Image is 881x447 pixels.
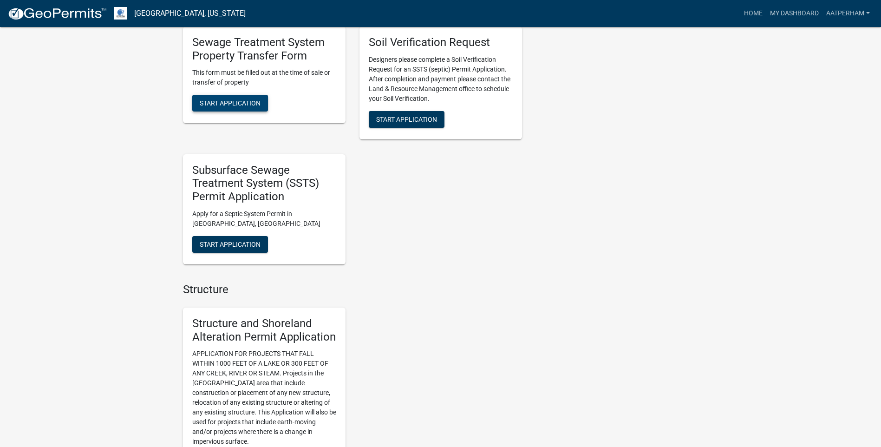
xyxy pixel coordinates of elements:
h5: Subsurface Sewage Treatment System (SSTS) Permit Application [192,164,336,204]
img: Otter Tail County, Minnesota [114,7,127,20]
button: Start Application [369,111,444,128]
button: Start Application [192,95,268,112]
button: Start Application [192,236,268,253]
span: Start Application [200,241,261,248]
a: Home [740,5,766,22]
a: AATPerham [822,5,874,22]
a: [GEOGRAPHIC_DATA], [US_STATE] [134,6,246,21]
a: My Dashboard [766,5,822,22]
p: APPLICATION FOR PROJECTS THAT FALL WITHIN 1000 FEET OF A LAKE OR 300 FEET OF ANY CREEK, RIVER OR ... [192,349,336,447]
h4: Structure [183,283,522,296]
p: Apply for a Septic System Permit in [GEOGRAPHIC_DATA], [GEOGRAPHIC_DATA] [192,209,336,229]
span: Start Application [376,115,437,123]
span: Start Application [200,99,261,107]
p: Designers please complete a Soil Verification Request for an SSTS (septic) Permit Application. Af... [369,55,513,104]
p: This form must be filled out at the time of sale or transfer of property [192,68,336,87]
h5: Sewage Treatment System Property Transfer Form [192,36,336,63]
h5: Soil Verification Request [369,36,513,49]
h5: Structure and Shoreland Alteration Permit Application [192,317,336,344]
